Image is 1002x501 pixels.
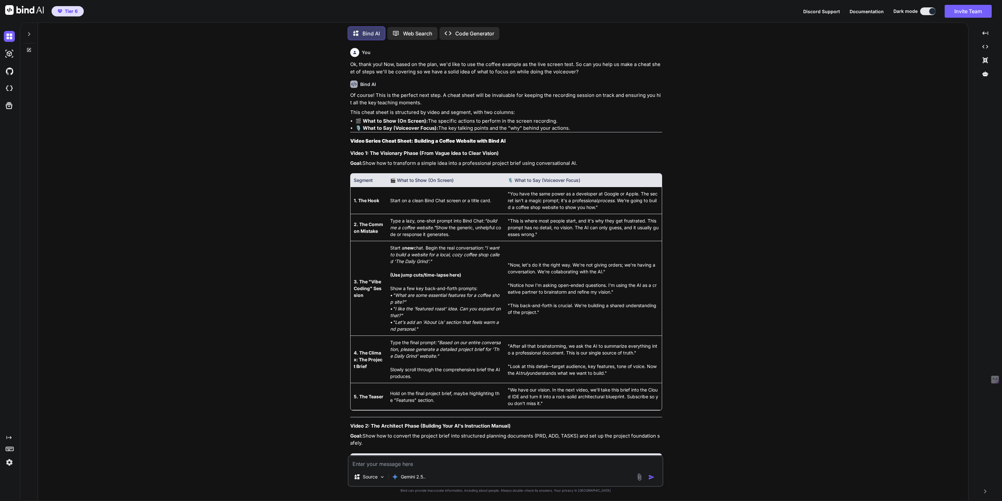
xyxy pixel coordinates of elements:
button: Documentation [850,8,884,15]
td: Type the final prompt: Slowly scroll through the comprehensive brief the AI produces. [387,336,505,383]
th: Segment [351,454,380,467]
img: icon [648,474,655,480]
button: Invite Team [945,5,992,18]
em: "Based on our entire conversation, please generate a detailed project brief for 'The Daily Grind'... [390,340,501,359]
p: Show how to transform a simple idea into a professional project brief using conversational AI. [350,160,662,167]
p: Web Search [403,30,432,37]
td: "You have the same power as a developer at Google or Apple. The secret isn't a magic prompt; it's... [505,187,662,214]
em: "What are some essential features for a coffee shop site?" [390,292,499,305]
th: 🎬 What to Show (On Screen) [380,454,494,467]
li: The specific actions to perform in the screen recording. [355,118,662,125]
p: Code Generator [455,30,494,37]
p: Show how to convert the project brief into structured planning documents (PRD, ADD, TASKS) and se... [350,432,662,447]
td: "This is where most people start, and it's why they get frustrated. This prompt has no detail, no... [505,214,662,241]
td: Start a chat. Begin the real conversation: Show a few key back-and-forth prompts: • • • [387,241,505,336]
strong: 🎙️ What to Say (Voiceover Focus): [355,125,438,131]
h6: You [362,49,371,56]
img: Gemini 2.5 flash [392,474,398,480]
strong: Goal: [350,160,362,166]
p: Bind AI [362,30,380,37]
img: Bind AI [5,5,44,15]
img: Pick Models [380,474,385,480]
strong: 1. The Hook [354,198,379,203]
span: Discord Support [803,9,840,14]
strong: 4. The Climax: The Project Brief [354,350,382,369]
td: "We have our vision. In the next video, we'll take this brief into the Cloud IDE and turn it into... [505,383,662,410]
em: "Let's add an 'About Us' section that feels warm and personal." [390,319,499,332]
em: "build me a coffee website." [390,218,497,230]
strong: new [404,245,414,250]
td: Hold on the final project brief, maybe highlighting the "Features" section. [387,383,505,410]
p: Of course! This is the perfect next step. A cheat sheet will be invaluable for keeping the record... [350,92,662,106]
img: cloudideIcon [4,83,15,94]
td: "Now, let's do it the right way. We're not giving orders; we're having a conversation. We're coll... [505,241,662,336]
th: 🎬 What to Show (On Screen) [387,174,505,187]
th: 🎙️ What to Say (Voiceover Focus) [505,174,662,187]
strong: Goal: [350,433,362,439]
em: truly [520,370,530,376]
em: "I like the 'featured roast' idea. Can you expand on that?" [390,306,501,318]
strong: 3. The "Vibe Coding" Session [354,279,381,298]
p: This cheat sheet is structured by video and segment, with two columns: [350,109,662,116]
p: Bind can provide inaccurate information, including about people. Always double-check its answers.... [348,488,663,493]
span: Tier 6 [65,8,78,14]
button: Discord Support [803,8,840,15]
td: "After all that brainstorming, we ask the AI to summarize everything into a professional document... [505,336,662,383]
img: darkChat [4,31,15,42]
span: Dark mode [893,8,918,14]
em: process [598,198,614,203]
li: The key talking points and the "why" behind your actions. [355,125,662,132]
strong: 🎬 What to Show (On Screen): [355,118,428,124]
em: "I want to build a website for a local, cozy coffee shop called 'The Daily Grind'." [390,245,499,264]
strong: Video 2: The Architect Phase (Building Your AI's Instruction Manual) [350,423,511,429]
img: settings [4,457,15,468]
th: 🎙️ What to Say (Voiceover Focus) [494,454,662,467]
strong: 2. The Common Mistake [354,222,383,234]
th: Segment [351,174,387,187]
td: Type a lazy, one-shot prompt into Bind Chat: Show the generic, unhelpful code or response it gene... [387,214,505,241]
span: Documentation [850,9,884,14]
img: darkAi-studio [4,48,15,59]
strong: Video Series Cheat Sheet: Building a Coffee Website with Bind AI [350,138,506,144]
strong: Video 1: The Visionary Phase (From Vague Idea to Clear Vision) [350,150,499,156]
img: githubDark [4,66,15,77]
img: premium [58,9,62,13]
strong: 5. The Teaser [354,394,383,399]
p: Gemini 2.5.. [401,474,426,480]
p: Source [363,474,378,480]
strong: (Use jump cuts/time-lapse here) [390,272,461,278]
td: Start on a clean Bind Chat screen or a title card. [387,187,505,214]
h6: Bind AI [360,81,376,88]
button: premiumTier 6 [52,6,84,16]
p: Ok, thank you! Now, based on the plan, we'd like to use the coffee example as the live screen tes... [350,61,662,75]
img: attachment [636,473,643,481]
